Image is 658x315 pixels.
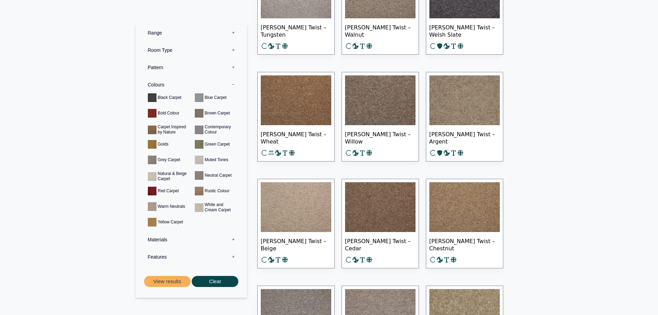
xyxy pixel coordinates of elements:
img: Tomkinson Twist Willow [345,75,416,125]
label: Pattern [141,59,242,76]
button: Clear [192,276,238,287]
span: [PERSON_NAME] Twist – Wheat [261,125,331,149]
span: [PERSON_NAME] Twist – Welsh Slate [429,18,500,43]
label: Materials [141,231,242,248]
a: [PERSON_NAME] Twist – Beige [257,179,335,268]
span: [PERSON_NAME] Twist – Chestnut [429,232,500,256]
span: [PERSON_NAME] Twist – Cedar [345,232,416,256]
span: [PERSON_NAME] Twist – Argent [429,125,500,149]
span: [PERSON_NAME] Twist – Willow [345,125,416,149]
label: Room Type [141,41,242,59]
span: [PERSON_NAME] Twist – Tungsten [261,18,331,43]
span: [PERSON_NAME] Twist – Walnut [345,18,416,43]
a: [PERSON_NAME] Twist – Chestnut [426,179,503,268]
a: [PERSON_NAME] Twist – Wheat [257,72,335,161]
span: [PERSON_NAME] Twist – Beige [261,232,331,256]
label: Features [141,248,242,266]
button: View results [144,276,191,287]
a: [PERSON_NAME] Twist – Willow [342,72,419,161]
label: Range [141,24,242,41]
label: Colours [141,76,242,93]
a: [PERSON_NAME] Twist – Argent [426,72,503,161]
img: Tomkinson Twist - Cedar [345,182,416,232]
a: [PERSON_NAME] Twist – Cedar [342,179,419,268]
img: Tomkinson Twist - Wheat [261,75,331,125]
